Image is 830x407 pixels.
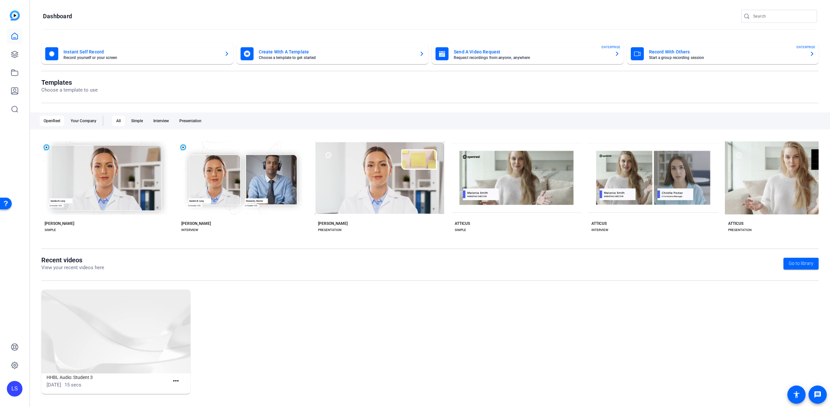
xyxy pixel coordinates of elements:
div: LS [7,381,22,397]
mat-card-subtitle: Record yourself or your screen [63,56,219,60]
h1: HHBL Audio: Student 3 [47,373,169,381]
div: ATTICUS [591,221,607,226]
div: [PERSON_NAME] [45,221,74,226]
mat-card-title: Send A Video Request [454,48,609,56]
span: ENTERPRISE [602,45,620,50]
mat-card-title: Instant Self Record [63,48,219,56]
mat-card-subtitle: Start a group recording session [649,56,805,60]
input: Search [753,12,812,20]
mat-icon: message [814,391,822,399]
div: INTERVIEW [181,227,198,233]
div: [PERSON_NAME] [318,221,348,226]
div: PRESENTATION [728,227,752,233]
div: All [112,116,125,126]
div: ATTICUS [455,221,470,226]
div: Interview [149,116,173,126]
p: View your recent videos here [41,264,104,271]
div: ATTICUS [728,221,743,226]
div: Presentation [175,116,205,126]
div: OpenReel [40,116,64,126]
mat-card-title: Create With A Template [259,48,414,56]
button: Create With A TemplateChoose a template to get started [237,43,429,64]
a: Go to library [783,258,819,269]
span: Go to library [789,260,813,267]
h1: Dashboard [43,12,72,20]
div: PRESENTATION [318,227,341,233]
div: Simple [127,116,147,126]
div: SIMPLE [455,227,466,233]
img: HHBL Audio: Student 3 [41,290,190,373]
mat-icon: more_horiz [172,377,180,385]
mat-card-subtitle: Request recordings from anyone, anywhere [454,56,609,60]
img: blue-gradient.svg [10,10,20,21]
div: [PERSON_NAME] [181,221,211,226]
mat-card-title: Record With Others [649,48,805,56]
button: Send A Video RequestRequest recordings from anyone, anywhereENTERPRISE [432,43,624,64]
button: Instant Self RecordRecord yourself or your screen [41,43,233,64]
span: ENTERPRISE [796,45,815,50]
button: Record With OthersStart a group recording sessionENTERPRISE [627,43,819,64]
h1: Templates [41,79,98,86]
div: Your Company [67,116,100,126]
p: Choose a template to use [41,86,98,94]
span: [DATE] [47,382,61,388]
mat-icon: accessibility [793,391,800,399]
div: SIMPLE [45,227,56,233]
mat-card-subtitle: Choose a template to get started [259,56,414,60]
h1: Recent videos [41,256,104,264]
span: 15 secs [64,382,81,388]
div: INTERVIEW [591,227,608,233]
